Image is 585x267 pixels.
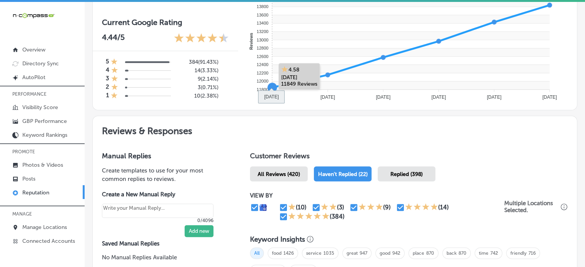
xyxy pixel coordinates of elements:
[296,204,307,211] div: (10)
[380,250,390,256] a: good
[106,58,109,66] h4: 5
[490,250,498,256] a: 742
[250,235,305,244] h3: Keyword Insights
[22,162,63,168] p: Photos & Videos
[426,250,434,256] a: 870
[431,95,446,100] tspan: [DATE]
[413,250,424,256] a: place
[265,95,280,100] tspan: [DATE]
[257,13,268,17] tspan: 13600
[106,92,109,100] h4: 1
[22,224,67,231] p: Manage Locations
[321,203,337,212] div: 2 Stars
[258,171,300,177] span: All Reviews (420)
[22,132,67,138] p: Keyword Rankings
[106,75,109,83] h4: 3
[318,171,368,177] span: Haven't Replied (22)
[323,250,334,256] a: 1035
[22,189,49,196] p: Reputation
[257,46,268,50] tspan: 12800
[182,84,218,91] h5: 3 ( 0.71% )
[182,93,218,99] h5: 10 ( 2.38% )
[458,250,467,256] a: 870
[542,95,557,100] tspan: [DATE]
[528,250,536,256] a: 716
[392,250,400,256] a: 942
[257,29,268,34] tspan: 13200
[447,250,457,256] a: back
[182,67,218,74] h5: 14 ( 3.33% )
[102,240,225,247] label: Saved Manual Replies
[250,192,504,199] p: VIEW BY
[405,203,438,212] div: 4 Stars
[22,46,45,53] p: Overview
[257,4,268,9] tspan: 13800
[320,95,335,100] tspan: [DATE]
[487,95,501,100] tspan: [DATE]
[102,33,125,45] p: 4.44 /5
[22,74,45,81] p: AutoPilot
[102,166,225,183] p: Create templates to use for your most common replies to reviews.
[337,204,344,211] div: (3)
[102,204,213,218] textarea: Create your Quick Reply
[106,66,109,75] h4: 4
[22,104,58,111] p: Visibility Score
[102,218,213,223] p: 0/4096
[330,213,345,220] div: (384)
[383,204,391,211] div: (9)
[283,250,294,256] a: 1426
[111,75,118,83] div: 1 Star
[22,60,59,67] p: Directory Sync
[479,250,488,256] a: time
[182,59,218,65] h5: 384 ( 91.43% )
[22,176,35,182] p: Posts
[376,95,390,100] tspan: [DATE]
[272,250,282,256] a: food
[22,118,67,124] p: GBP Performance
[182,76,218,82] h5: 9 ( 2.14% )
[347,250,358,256] a: great
[174,33,229,45] div: 4.44 Stars
[106,83,109,92] h4: 2
[257,79,268,83] tspan: 12000
[250,152,568,163] h1: Customer Reviews
[22,238,75,244] p: Connected Accounts
[438,204,449,211] div: (14)
[12,12,55,19] img: 660ab0bf-5cc7-4cb8-ba1c-48b5ae0f18e60NCTV_CLogo_TV_Black_-500x88.png
[250,247,264,259] span: All
[257,21,268,25] tspan: 13400
[102,191,213,198] label: Create a New Manual Reply
[111,66,118,75] div: 1 Star
[358,203,383,212] div: 3 Stars
[102,152,225,160] h3: Manual Replies
[185,225,213,237] button: Add new
[288,203,296,212] div: 1 Star
[102,18,229,27] h3: Current Google Rating
[111,92,118,100] div: 1 Star
[306,250,322,256] a: service
[257,87,268,92] tspan: 11800
[257,71,268,75] tspan: 12200
[111,83,118,92] div: 1 Star
[111,58,118,66] div: 1 Star
[257,54,268,58] tspan: 12600
[257,62,268,67] tspan: 12400
[360,250,367,256] a: 947
[288,212,330,221] div: 5 Stars
[93,116,577,143] h2: Reviews & Responses
[510,250,527,256] a: friendly
[504,200,559,214] p: Multiple Locations Selected.
[257,37,268,42] tspan: 13000
[249,33,253,50] text: Reviews
[390,171,423,177] span: Replied (398)
[102,253,225,262] p: No Manual Replies Available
